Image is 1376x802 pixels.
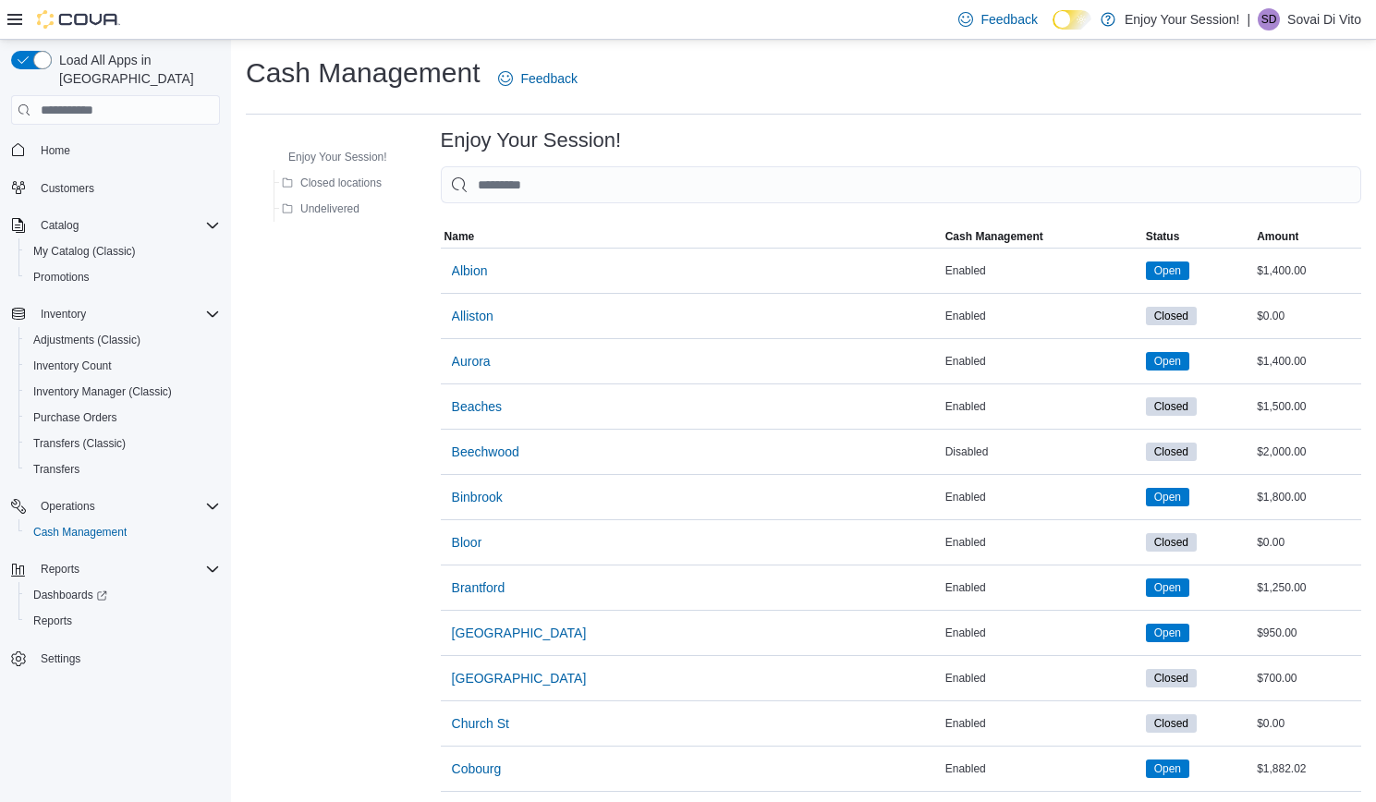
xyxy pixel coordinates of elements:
[26,521,220,543] span: Cash Management
[26,458,87,480] a: Transfers
[26,432,220,455] span: Transfers (Classic)
[300,176,382,190] span: Closed locations
[444,388,509,425] button: Beaches
[441,166,1361,203] input: This is a search bar. As you type, the results lower in the page will automatically filter.
[942,350,1142,372] div: Enabled
[18,519,227,545] button: Cash Management
[26,355,220,377] span: Inventory Count
[1154,398,1188,415] span: Closed
[1154,353,1181,370] span: Open
[33,138,220,161] span: Home
[41,307,86,322] span: Inventory
[33,558,220,580] span: Reports
[33,214,86,237] button: Catalog
[262,146,395,168] button: Enjoy Your Session!
[444,343,498,380] button: Aurora
[491,60,584,97] a: Feedback
[1146,488,1189,506] span: Open
[41,218,79,233] span: Catalog
[452,352,491,371] span: Aurora
[441,129,622,152] h3: Enjoy Your Session!
[18,456,227,482] button: Transfers
[41,651,80,666] span: Settings
[1146,533,1197,552] span: Closed
[1146,443,1197,461] span: Closed
[26,458,220,480] span: Transfers
[33,588,107,602] span: Dashboards
[26,584,220,606] span: Dashboards
[1154,760,1181,777] span: Open
[33,614,72,628] span: Reports
[942,622,1142,644] div: Enabled
[942,305,1142,327] div: Enabled
[452,714,509,733] span: Church St
[444,524,490,561] button: Bloor
[18,608,227,634] button: Reports
[33,177,102,200] a: Customers
[33,358,112,373] span: Inventory Count
[444,569,513,606] button: Brantford
[444,252,495,289] button: Albion
[33,462,79,477] span: Transfers
[1146,352,1189,371] span: Open
[1146,261,1189,280] span: Open
[1253,667,1361,689] div: $700.00
[33,244,136,259] span: My Catalog (Classic)
[1125,8,1240,30] p: Enjoy Your Session!
[1253,441,1361,463] div: $2,000.00
[1154,670,1188,687] span: Closed
[11,128,220,720] nav: Complex example
[1253,712,1361,735] div: $0.00
[18,582,227,608] a: Dashboards
[945,229,1043,244] span: Cash Management
[1146,578,1189,597] span: Open
[1154,579,1181,596] span: Open
[980,10,1037,29] span: Feedback
[444,229,475,244] span: Name
[274,172,389,194] button: Closed locations
[942,395,1142,418] div: Enabled
[33,384,172,399] span: Inventory Manager (Classic)
[452,578,505,597] span: Brantford
[26,381,220,403] span: Inventory Manager (Classic)
[26,610,79,632] a: Reports
[1142,225,1253,248] button: Status
[4,213,227,238] button: Catalog
[452,397,502,416] span: Beaches
[1253,350,1361,372] div: $1,400.00
[26,266,220,288] span: Promotions
[33,495,220,517] span: Operations
[288,150,387,164] span: Enjoy Your Session!
[26,240,220,262] span: My Catalog (Classic)
[33,303,220,325] span: Inventory
[33,436,126,451] span: Transfers (Classic)
[452,669,587,687] span: [GEOGRAPHIC_DATA]
[942,486,1142,508] div: Enabled
[33,558,87,580] button: Reports
[942,225,1142,248] button: Cash Management
[52,51,220,88] span: Load All Apps in [GEOGRAPHIC_DATA]
[1146,397,1197,416] span: Closed
[942,531,1142,553] div: Enabled
[951,1,1044,38] a: Feedback
[300,201,359,216] span: Undelivered
[1154,308,1188,324] span: Closed
[26,240,143,262] a: My Catalog (Classic)
[4,493,227,519] button: Operations
[26,381,179,403] a: Inventory Manager (Classic)
[4,556,227,582] button: Reports
[26,329,220,351] span: Adjustments (Classic)
[1154,262,1181,279] span: Open
[1253,531,1361,553] div: $0.00
[33,495,103,517] button: Operations
[942,758,1142,780] div: Enabled
[18,431,227,456] button: Transfers (Classic)
[444,298,501,334] button: Alliston
[33,333,140,347] span: Adjustments (Classic)
[246,55,480,91] h1: Cash Management
[26,266,97,288] a: Promotions
[1253,622,1361,644] div: $950.00
[1146,669,1197,687] span: Closed
[444,433,527,470] button: Beechwood
[1154,489,1181,505] span: Open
